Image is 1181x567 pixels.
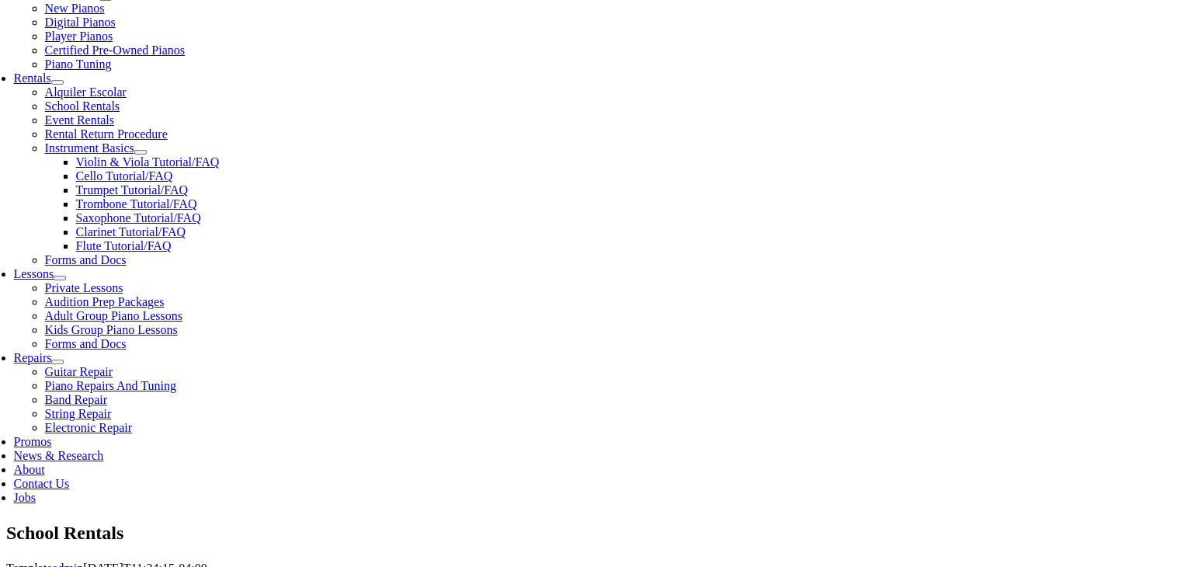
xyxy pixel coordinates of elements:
[171,4,194,21] span: of 2
[45,16,116,29] a: Digital Pianos
[443,4,553,20] select: Zoom
[45,309,182,322] a: Adult Group Piano Lessons
[45,323,178,336] a: Kids Group Piano Lessons
[45,379,176,392] a: Piano Repairs And Tuning
[45,421,132,434] a: Electronic Repair
[14,463,45,476] a: About
[14,435,52,448] a: Promos
[45,337,127,350] a: Forms and Docs
[76,169,173,183] a: Cello Tutorial/FAQ
[14,449,104,462] a: News & Research
[51,360,64,364] button: Open submenu of Repairs
[45,127,168,141] a: Rental Return Procedure
[76,197,197,210] a: Trombone Tutorial/FAQ
[45,281,123,294] a: Private Lessons
[45,141,134,155] a: Instrument Basics
[45,253,127,266] a: Forms and Docs
[45,407,112,420] a: String Repair
[76,183,188,197] a: Trumpet Tutorial/FAQ
[45,43,185,57] a: Certified Pre-Owned Pianos
[76,225,186,238] a: Clarinet Tutorial/FAQ
[45,365,113,378] a: Guitar Repair
[134,150,147,155] button: Open submenu of Instrument Basics
[45,113,114,127] a: Event Rentals
[45,85,127,99] a: Alquiler Escolar
[129,3,171,20] input: Page
[76,239,172,252] a: Flute Tutorial/FAQ
[14,71,51,85] a: Rentals
[14,477,70,490] a: Contact Us
[14,491,36,504] a: Jobs
[45,99,120,113] a: School Rentals
[76,211,201,224] a: Saxophone Tutorial/FAQ
[45,295,165,308] a: Audition Prep Packages
[51,80,64,85] button: Open submenu of Rentals
[45,2,105,15] a: New Pianos
[45,57,112,71] a: Piano Tuning
[54,276,66,280] button: Open submenu of Lessons
[14,351,52,364] a: Repairs
[14,267,54,280] a: Lessons
[76,155,220,169] a: Violin & Viola Tutorial/FAQ
[45,393,107,406] a: Band Repair
[45,30,113,43] a: Player Pianos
